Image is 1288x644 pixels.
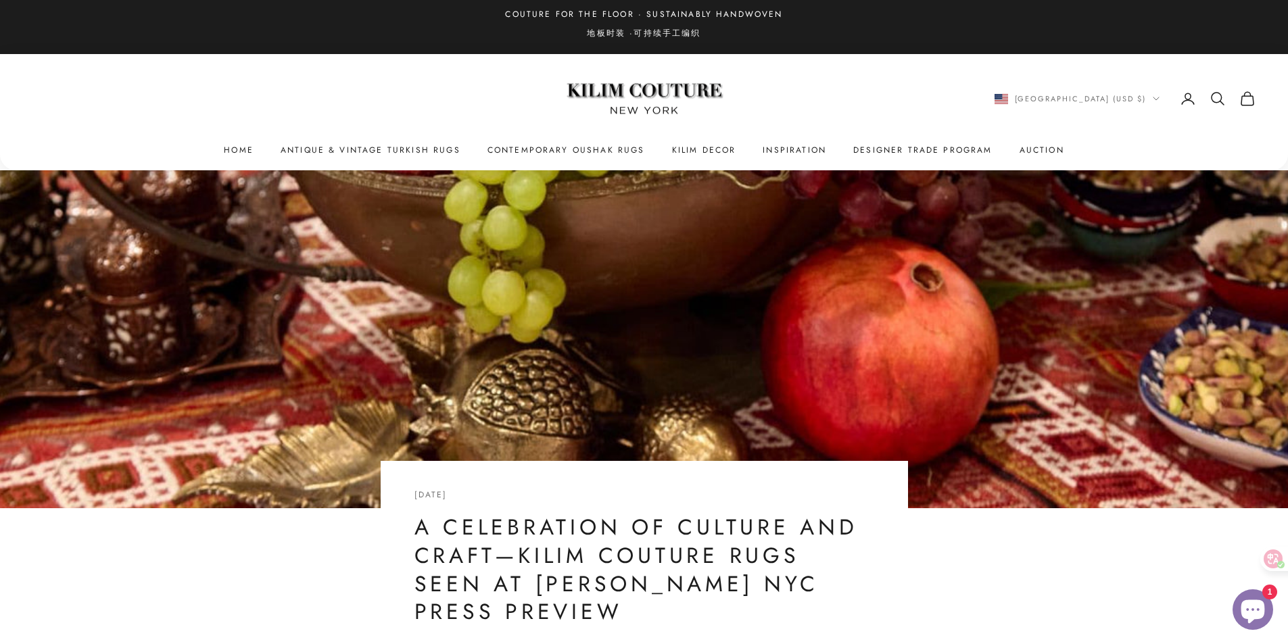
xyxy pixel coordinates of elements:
a: Antique & Vintage Turkish Rugs [281,143,460,157]
time: [DATE] [414,489,448,501]
a: Home [224,143,254,157]
a: Auction [1020,143,1064,157]
a: Designer Trade Program [853,143,993,157]
button: Change country or currency [995,93,1160,105]
summary: Kilim Decor [672,143,736,157]
a: Inspiration [763,143,826,157]
font: 地板时装 ·可持续手工编织 [587,27,700,39]
inbox-online-store-chat: Shopify online store chat [1229,589,1277,633]
h1: A Celebration of Culture and Craft—Kilim Couture Rugs Seen at [PERSON_NAME] NYC Press Preview [414,514,874,626]
nav: Secondary navigation [995,91,1256,107]
p: Couture for the Floor · Sustainably Handwoven [505,8,782,46]
a: Contemporary Oushak Rugs [487,143,645,157]
span: [GEOGRAPHIC_DATA] (USD $) [1015,93,1147,105]
nav: Primary navigation [32,143,1256,157]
